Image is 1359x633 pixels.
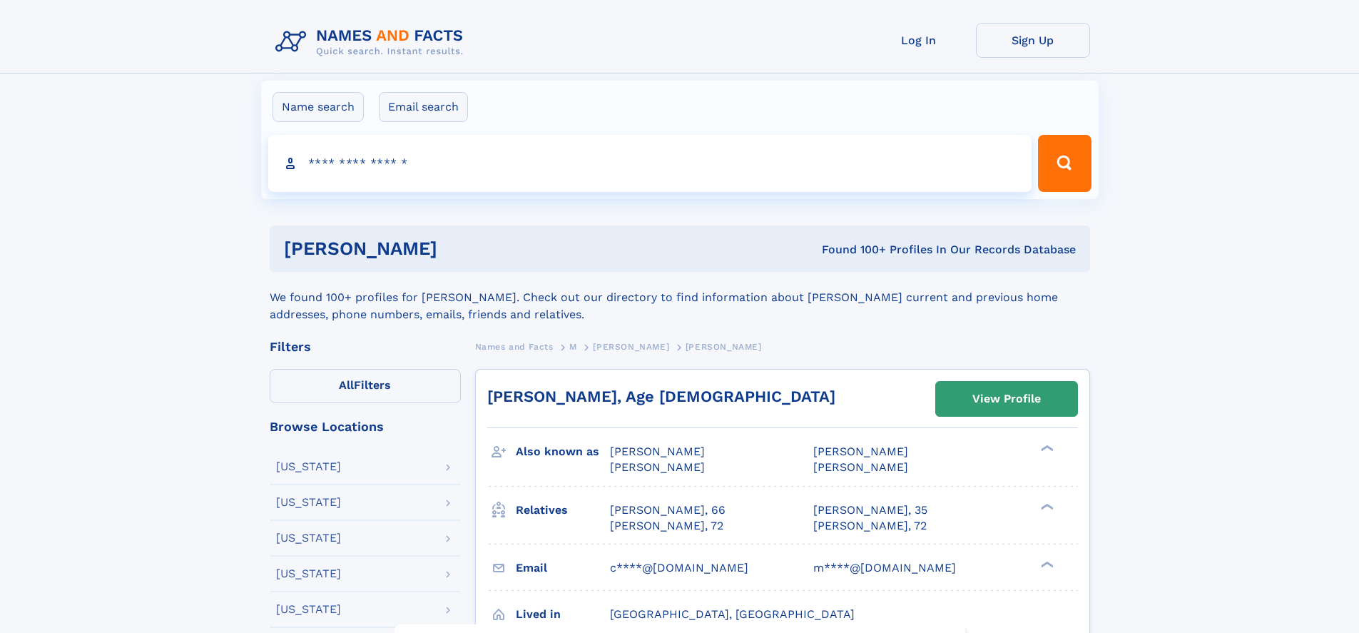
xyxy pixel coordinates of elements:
[475,338,554,355] a: Names and Facts
[276,461,341,472] div: [US_STATE]
[936,382,1077,416] a: View Profile
[270,23,475,61] img: Logo Names and Facts
[516,602,610,627] h3: Lived in
[862,23,976,58] a: Log In
[516,498,610,522] h3: Relatives
[976,23,1090,58] a: Sign Up
[270,272,1090,323] div: We found 100+ profiles for [PERSON_NAME]. Check out our directory to find information about [PERS...
[339,378,354,392] span: All
[268,135,1032,192] input: search input
[516,556,610,580] h3: Email
[610,607,855,621] span: [GEOGRAPHIC_DATA], [GEOGRAPHIC_DATA]
[610,502,726,518] a: [PERSON_NAME], 66
[593,338,669,355] a: [PERSON_NAME]
[284,240,630,258] h1: [PERSON_NAME]
[1037,559,1054,569] div: ❯
[1037,502,1054,511] div: ❯
[1037,444,1054,453] div: ❯
[610,518,723,534] a: [PERSON_NAME], 72
[276,532,341,544] div: [US_STATE]
[813,460,908,474] span: [PERSON_NAME]
[276,604,341,615] div: [US_STATE]
[276,568,341,579] div: [US_STATE]
[273,92,364,122] label: Name search
[270,420,461,433] div: Browse Locations
[610,460,705,474] span: [PERSON_NAME]
[813,502,927,518] a: [PERSON_NAME], 35
[270,369,461,403] label: Filters
[569,342,577,352] span: M
[593,342,669,352] span: [PERSON_NAME]
[813,445,908,458] span: [PERSON_NAME]
[569,338,577,355] a: M
[629,242,1076,258] div: Found 100+ Profiles In Our Records Database
[487,388,835,405] a: [PERSON_NAME], Age [DEMOGRAPHIC_DATA]
[610,445,705,458] span: [PERSON_NAME]
[972,383,1041,415] div: View Profile
[270,340,461,353] div: Filters
[379,92,468,122] label: Email search
[276,497,341,508] div: [US_STATE]
[686,342,762,352] span: [PERSON_NAME]
[516,440,610,464] h3: Also known as
[1038,135,1091,192] button: Search Button
[813,518,927,534] a: [PERSON_NAME], 72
